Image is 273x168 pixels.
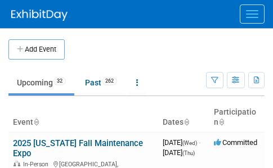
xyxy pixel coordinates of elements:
[214,138,257,147] span: Committed
[184,117,189,126] a: Sort by Start Date
[13,138,143,159] a: 2025 [US_STATE] Fall Maintenance Expo
[218,117,224,126] a: Sort by Participation Type
[8,39,65,60] button: Add Event
[77,72,126,93] a: Past262
[14,161,20,166] img: In-Person Event
[11,10,68,21] img: ExhibitDay
[163,148,195,157] span: [DATE]
[209,103,265,132] th: Participation
[53,77,66,85] span: 32
[8,103,158,132] th: Event
[158,103,209,132] th: Dates
[23,161,52,168] span: In-Person
[199,138,200,147] span: -
[33,117,39,126] a: Sort by Event Name
[102,77,117,85] span: 262
[8,72,74,93] a: Upcoming32
[182,140,197,146] span: (Wed)
[163,138,200,147] span: [DATE]
[182,150,195,156] span: (Thu)
[240,4,265,24] button: Menu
